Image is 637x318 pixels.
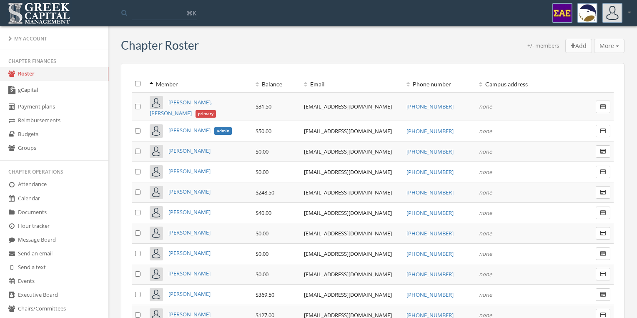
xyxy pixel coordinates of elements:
a: [EMAIL_ADDRESS][DOMAIN_NAME] [304,189,392,196]
a: [PHONE_NUMBER] [406,209,454,217]
em: none [479,103,492,110]
span: $0.00 [256,270,268,278]
th: Member [146,76,252,92]
span: $50.00 [256,127,271,135]
a: [EMAIL_ADDRESS][DOMAIN_NAME] [304,270,392,278]
th: Email [301,76,404,92]
span: $369.50 [256,291,274,298]
span: [PERSON_NAME] [168,126,211,134]
span: $0.00 [256,168,268,176]
a: [PERSON_NAME] [168,147,211,154]
a: [PERSON_NAME] [168,249,211,257]
span: $0.00 [256,250,268,257]
a: [EMAIL_ADDRESS][DOMAIN_NAME] [304,209,392,217]
span: $0.00 [256,148,268,155]
span: $0.00 [256,230,268,237]
em: none [479,209,492,217]
a: [EMAIL_ADDRESS][DOMAIN_NAME] [304,291,392,298]
span: admin [214,127,232,135]
a: [EMAIL_ADDRESS][DOMAIN_NAME] [304,148,392,155]
a: [PHONE_NUMBER] [406,291,454,298]
a: [PHONE_NUMBER] [406,103,454,110]
a: [PHONE_NUMBER] [406,250,454,257]
em: none [479,291,492,298]
a: [PERSON_NAME]admin [168,126,232,134]
a: [PHONE_NUMBER] [406,270,454,278]
span: ⌘K [186,9,196,17]
div: +/- members [527,42,559,53]
a: [EMAIL_ADDRESS][DOMAIN_NAME] [304,168,392,176]
a: [EMAIL_ADDRESS][DOMAIN_NAME] [304,127,392,135]
em: none [479,148,492,155]
em: none [479,230,492,237]
h3: Chapter Roster [121,39,199,52]
em: none [479,189,492,196]
a: [PERSON_NAME] [168,229,211,236]
a: [PHONE_NUMBER] [406,168,454,176]
th: Phone number [403,76,475,92]
span: $248.50 [256,189,274,196]
a: [PERSON_NAME] [168,310,211,318]
em: none [479,127,492,135]
span: primary [196,110,216,118]
a: [EMAIL_ADDRESS][DOMAIN_NAME] [304,250,392,257]
span: $31.50 [256,103,271,110]
a: [PHONE_NUMBER] [406,230,454,237]
a: [PERSON_NAME] [168,167,211,175]
a: [PHONE_NUMBER] [406,189,454,196]
span: [PERSON_NAME], [PERSON_NAME] [150,98,212,117]
a: [PERSON_NAME] [168,208,211,216]
th: Balance [252,76,301,92]
div: My Account [8,35,100,42]
a: [EMAIL_ADDRESS][DOMAIN_NAME] [304,103,392,110]
a: [PERSON_NAME], [PERSON_NAME]primary [150,98,216,117]
a: [EMAIL_ADDRESS][DOMAIN_NAME] [304,230,392,237]
em: none [479,270,492,278]
a: [PHONE_NUMBER] [406,127,454,135]
a: [PHONE_NUMBER] [406,148,454,155]
em: none [479,250,492,257]
a: [PERSON_NAME] [168,270,211,277]
a: [PERSON_NAME] [168,188,211,195]
em: none [479,168,492,176]
span: $40.00 [256,209,271,217]
th: Campus address [476,76,579,92]
a: [PERSON_NAME] [168,290,211,298]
